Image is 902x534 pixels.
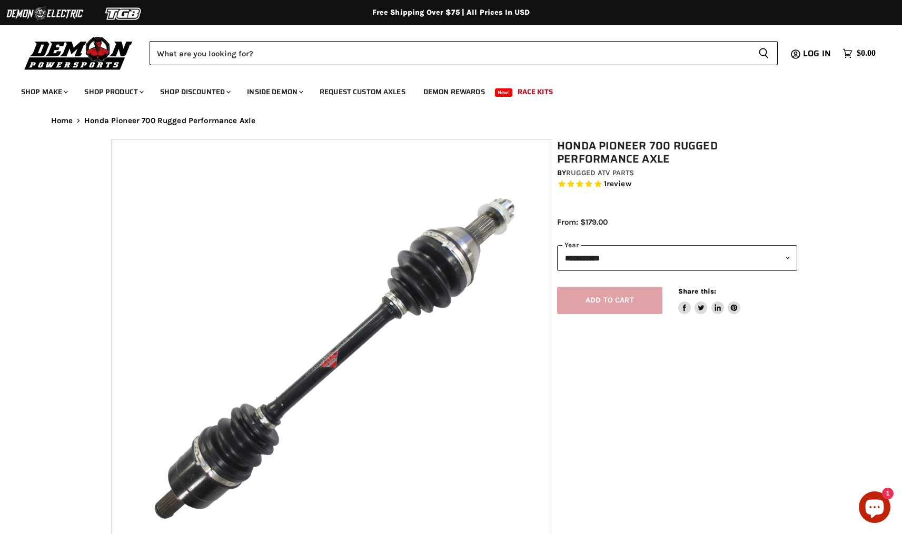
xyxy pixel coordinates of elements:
[557,139,797,166] h1: Honda Pioneer 700 Rugged Performance Axle
[30,116,873,125] nav: Breadcrumbs
[51,116,73,125] a: Home
[415,81,493,103] a: Demon Rewards
[857,48,876,58] span: $0.00
[510,81,561,103] a: Race Kits
[803,47,831,60] span: Log in
[856,491,894,526] inbox-online-store-chat: Shopify online store chat
[30,8,873,17] div: Free Shipping Over $75 | All Prices In USD
[5,4,84,24] img: Demon Electric Logo 2
[150,41,750,65] input: Search
[557,245,797,271] select: year
[13,77,873,103] ul: Main menu
[607,179,631,189] span: review
[21,34,136,72] img: Demon Powersports
[566,168,634,177] a: Rugged ATV Parts
[84,4,163,24] img: TGB Logo 2
[239,81,310,103] a: Inside Demon
[557,217,608,227] span: From: $179.00
[84,116,255,125] span: Honda Pioneer 700 Rugged Performance Axle
[604,179,631,189] span: 1 reviews
[837,46,881,61] a: $0.00
[13,81,74,103] a: Shop Make
[750,41,778,65] button: Search
[76,81,150,103] a: Shop Product
[152,81,237,103] a: Shop Discounted
[557,179,797,190] span: Rated 5.0 out of 5 stars 1 reviews
[678,287,716,295] span: Share this:
[150,41,778,65] form: Product
[798,49,837,58] a: Log in
[495,88,513,97] span: New!
[678,287,741,315] aside: Share this:
[557,167,797,179] div: by
[312,81,413,103] a: Request Custom Axles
